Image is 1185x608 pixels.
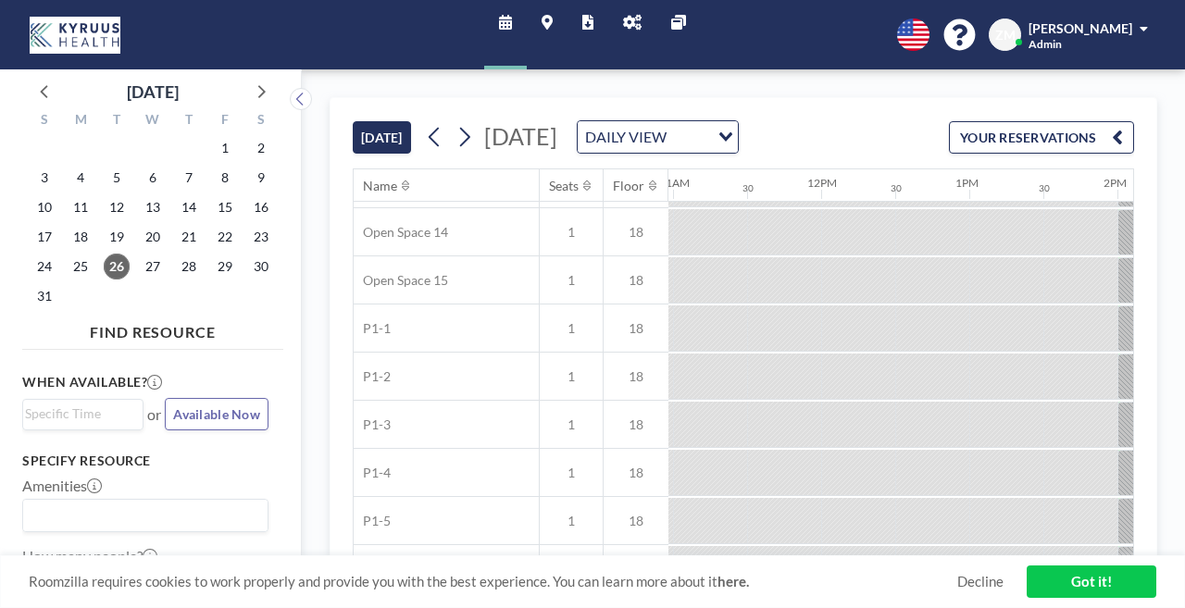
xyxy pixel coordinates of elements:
span: Thursday, August 28, 2025 [176,254,202,279]
div: Floor [613,178,644,194]
span: Thursday, August 7, 2025 [176,165,202,191]
span: ZM [995,27,1016,43]
label: Amenities [22,477,102,495]
div: Name [363,178,397,194]
label: How many people? [22,547,157,565]
span: Saturday, August 23, 2025 [248,224,274,250]
span: P1-3 [354,416,391,433]
input: Search for option [25,503,257,527]
span: 1 [540,465,603,481]
span: Monday, August 25, 2025 [68,254,94,279]
input: Search for option [672,125,707,149]
span: Open Space 14 [354,224,448,241]
span: Friday, August 29, 2025 [212,254,238,279]
div: M [63,109,99,133]
div: S [27,109,63,133]
div: 11AM [659,176,690,190]
span: 18 [604,368,668,385]
span: Wednesday, August 13, 2025 [140,194,166,220]
div: 30 [891,182,902,194]
span: Saturday, August 16, 2025 [248,194,274,220]
span: 18 [604,224,668,241]
a: here. [717,573,749,589]
span: 18 [604,320,668,337]
div: Search for option [578,121,738,153]
span: Tuesday, August 19, 2025 [104,224,130,250]
span: Tuesday, August 5, 2025 [104,165,130,191]
span: Open Space 15 [354,272,448,289]
span: Roomzilla requires cookies to work properly and provide you with the best experience. You can lea... [29,573,957,590]
span: Wednesday, August 6, 2025 [140,165,166,191]
img: organization-logo [30,17,120,54]
div: F [206,109,243,133]
span: Friday, August 8, 2025 [212,165,238,191]
span: 18 [604,416,668,433]
span: 1 [540,272,603,289]
button: Available Now [165,398,268,430]
div: W [135,109,171,133]
span: 1 [540,368,603,385]
button: YOUR RESERVATIONS [949,121,1134,154]
span: Thursday, August 14, 2025 [176,194,202,220]
div: T [99,109,135,133]
span: Sunday, August 17, 2025 [31,224,57,250]
div: S [243,109,279,133]
span: Sunday, August 10, 2025 [31,194,57,220]
h3: Specify resource [22,453,268,469]
span: Available Now [173,406,260,422]
span: 1 [540,416,603,433]
h4: FIND RESOURCE [22,316,283,341]
span: [PERSON_NAME] [1029,20,1132,36]
span: Friday, August 22, 2025 [212,224,238,250]
span: Monday, August 11, 2025 [68,194,94,220]
span: P1-1 [354,320,391,337]
span: Tuesday, August 26, 2025 [104,254,130,279]
span: Wednesday, August 20, 2025 [140,224,166,250]
span: Tuesday, August 12, 2025 [104,194,130,220]
span: Sunday, August 3, 2025 [31,165,57,191]
div: Search for option [23,400,143,428]
input: Search for option [25,403,132,424]
div: T [170,109,206,133]
span: Sunday, August 31, 2025 [31,283,57,309]
div: Search for option [23,500,268,531]
div: 12PM [807,176,837,190]
span: Sunday, August 24, 2025 [31,254,57,279]
span: Wednesday, August 27, 2025 [140,254,166,279]
span: Saturday, August 30, 2025 [248,254,274,279]
span: Saturday, August 9, 2025 [248,165,274,191]
span: 18 [604,513,668,529]
span: Friday, August 1, 2025 [212,135,238,161]
span: 1 [540,513,603,529]
span: 1 [540,224,603,241]
div: 30 [742,182,754,194]
span: Monday, August 18, 2025 [68,224,94,250]
span: 18 [604,272,668,289]
span: Friday, August 15, 2025 [212,194,238,220]
div: 1PM [955,176,979,190]
span: [DATE] [484,122,557,150]
div: 30 [1039,182,1050,194]
span: P1-4 [354,465,391,481]
a: Decline [957,573,1004,590]
span: Thursday, August 21, 2025 [176,224,202,250]
span: DAILY VIEW [581,125,670,149]
button: [DATE] [353,121,411,154]
div: 2PM [1104,176,1127,190]
span: Saturday, August 2, 2025 [248,135,274,161]
span: 1 [540,320,603,337]
span: Monday, August 4, 2025 [68,165,94,191]
span: P1-2 [354,368,391,385]
span: 18 [604,465,668,481]
div: [DATE] [127,79,179,105]
span: P1-5 [354,513,391,529]
span: or [147,405,161,424]
span: Admin [1029,37,1062,51]
div: Seats [549,178,579,194]
a: Got it! [1027,565,1156,598]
